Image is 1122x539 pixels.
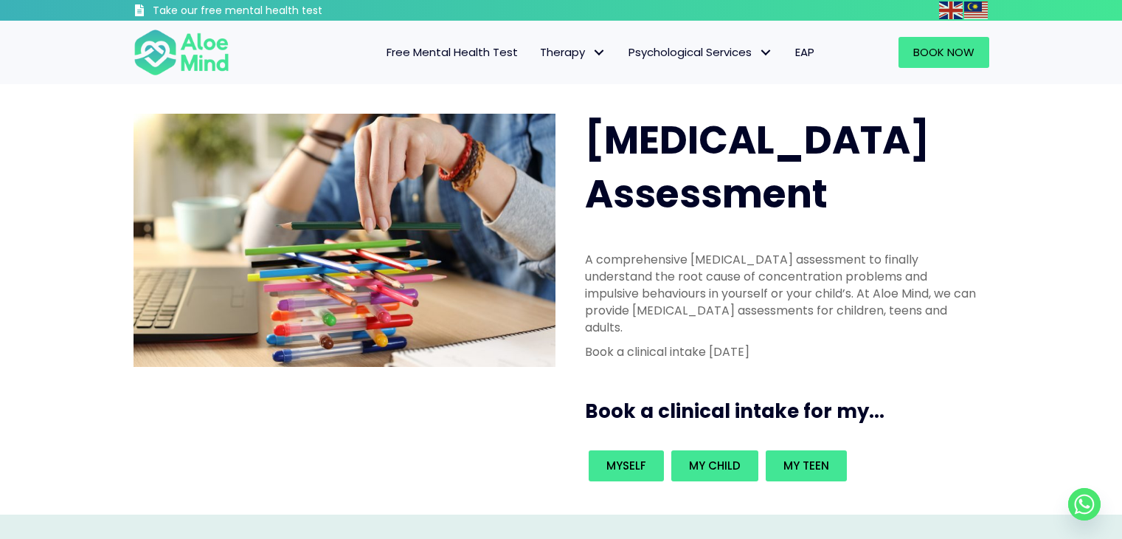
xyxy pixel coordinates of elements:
span: Psychological Services [628,44,773,60]
span: Psychological Services: submenu [755,42,777,63]
a: Take our free mental health test [134,4,401,21]
img: Aloe mind Logo [134,28,229,77]
img: en [939,1,963,19]
a: TherapyTherapy: submenu [529,37,617,68]
a: Myself [589,450,664,481]
h3: Take our free mental health test [153,4,401,18]
a: My child [671,450,758,481]
span: [MEDICAL_DATA] Assessment [585,113,929,221]
span: Therapy: submenu [589,42,610,63]
span: Myself [606,458,646,473]
a: Malay [964,1,989,18]
p: Book a clinical intake [DATE] [585,343,980,360]
span: EAP [795,44,814,60]
a: Free Mental Health Test [375,37,529,68]
div: Book an intake for my... [585,447,980,485]
span: My child [689,458,741,473]
span: Therapy [540,44,606,60]
h3: Book a clinical intake for my... [585,398,995,425]
span: Book Now [913,44,974,60]
nav: Menu [249,37,825,68]
a: Whatsapp [1068,488,1101,521]
span: My teen [783,458,829,473]
img: ms [964,1,988,19]
span: Free Mental Health Test [387,44,518,60]
a: English [939,1,964,18]
img: ADHD photo [134,114,555,367]
a: EAP [784,37,825,68]
p: A comprehensive [MEDICAL_DATA] assessment to finally understand the root cause of concentration p... [585,251,980,337]
a: Book Now [898,37,989,68]
a: My teen [766,450,847,481]
a: Psychological ServicesPsychological Services: submenu [617,37,784,68]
